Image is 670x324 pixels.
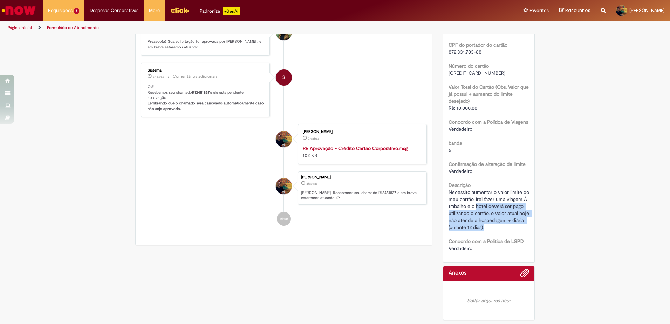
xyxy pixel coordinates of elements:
span: Favoritos [529,7,549,14]
b: Confirmação de alteração de limite [449,161,526,167]
span: 3h atrás [153,75,164,79]
div: Liu Guoliang Melo De Mendonca [276,131,292,147]
span: Verdadeiro [449,126,472,132]
span: Necessito aumentar o valor limite do meu cartão, irei fazer uma viagem À trabalho e o hotel dever... [449,189,531,230]
div: Sistema [148,68,264,73]
p: Prezado(a), Sua solicitação foi aprovada por [PERSON_NAME] , e em breve estaremos atuando. [148,39,264,50]
span: 6 [449,147,451,153]
small: Comentários adicionais [173,74,218,80]
span: S [282,69,285,86]
b: Concordo com a Politica de LGPD [449,238,524,244]
b: CPF do portador do cartão [449,42,507,48]
span: 1 [74,8,79,14]
span: [PERSON_NAME] [629,7,665,13]
span: Verdadeiro [449,245,472,251]
span: Despesas Corporativas [90,7,138,14]
b: Concordo com a Política de Viagens [449,119,528,125]
img: click_logo_yellow_360x200.png [170,5,189,15]
a: Página inicial [8,25,32,31]
p: [PERSON_NAME]! Recebemos seu chamado R13451837 e em breve estaremos atuando. [301,190,423,201]
a: Rascunhos [559,7,590,14]
p: +GenAi [223,7,240,15]
div: [PERSON_NAME] [303,130,419,134]
div: Padroniza [200,7,240,15]
img: ServiceNow [1,4,37,18]
b: R13451837 [192,90,210,95]
div: 102 KB [303,145,419,159]
a: Formulário de Atendimento [47,25,99,31]
div: Liu Guoliang Melo De Mendonca [276,178,292,194]
b: Lembrando que o chamado será cancelado automaticamente caso não seja aprovado. [148,101,265,112]
b: Número do cartão [449,63,489,69]
span: 072.331.703-80 [449,49,481,55]
b: banda [449,140,462,146]
p: Olá! Recebemos seu chamado e ele esta pendente aprovação. [148,84,264,112]
time: 27/08/2025 11:19:49 [306,182,317,186]
div: System [276,69,292,86]
li: Liu Guoliang Melo De Mendonca [141,171,427,205]
a: RE Aprovação - Crédito Cartão Corporativo.msg [303,145,408,151]
time: 27/08/2025 11:19:59 [153,75,164,79]
em: Soltar arquivos aqui [449,286,529,315]
span: [CREDIT_CARD_NUMBER] [449,70,505,76]
span: R$: 10.000,00 [449,105,477,111]
span: 3h atrás [308,136,319,141]
span: More [149,7,160,14]
div: [PERSON_NAME] [301,175,423,180]
button: Adicionar anexos [520,268,529,281]
span: Rascunhos [565,7,590,14]
time: 27/08/2025 11:14:42 [308,136,319,141]
span: 3h atrás [306,182,317,186]
h2: Anexos [449,270,466,276]
span: Verdadeiro [449,168,472,174]
ul: Trilhas de página [5,21,442,34]
b: Descrição [449,182,471,188]
span: Requisições [48,7,73,14]
b: Valor Total do Cartão (Obs. Valor que já possui + aumento do limite desejado) [449,84,529,104]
